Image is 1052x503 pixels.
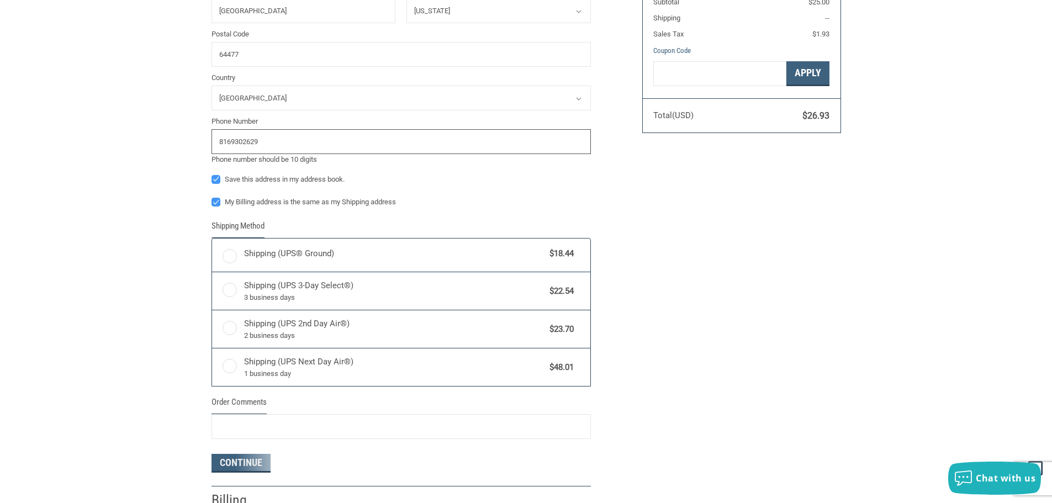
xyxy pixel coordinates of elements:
span: $22.54 [544,285,574,298]
span: Shipping [653,14,680,22]
input: Gift Certificate or Coupon Code [653,61,786,86]
span: $1.93 [812,30,829,38]
span: 2 business days [244,330,544,341]
span: $23.70 [544,323,574,336]
span: 1 business day [244,368,544,379]
button: Continue [212,454,271,473]
span: $48.01 [544,361,574,374]
div: Phone number should be 10 digits [212,154,591,165]
button: Apply [786,61,829,86]
button: Chat with us [948,462,1041,495]
legend: Shipping Method [212,220,265,238]
label: Country [212,72,591,83]
span: Shipping (UPS Next Day Air®) [244,356,544,379]
span: Sales Tax [653,30,684,38]
span: Total (USD) [653,110,694,120]
legend: Order Comments [212,396,267,414]
span: Shipping (UPS 2nd Day Air®) [244,317,544,341]
span: Shipping (UPS 3-Day Select®) [244,279,544,303]
span: -- [825,14,829,22]
span: $26.93 [802,110,829,121]
label: Phone Number [212,116,591,127]
span: Chat with us [976,472,1035,484]
label: My Billing address is the same as my Shipping address [212,198,591,207]
a: Coupon Code [653,46,691,55]
span: Shipping (UPS® Ground) [244,247,544,260]
span: $18.44 [544,247,574,260]
span: 3 business days [244,292,544,303]
label: Postal Code [212,29,591,40]
label: Save this address in my address book. [212,175,591,184]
